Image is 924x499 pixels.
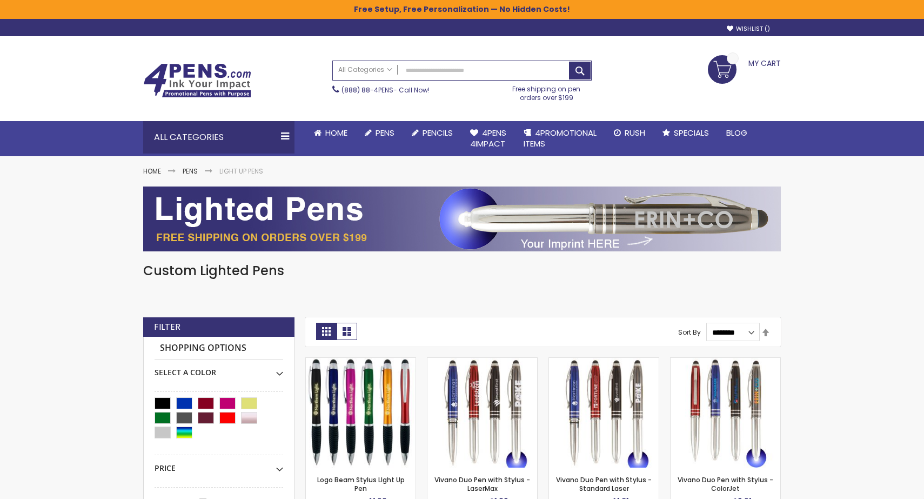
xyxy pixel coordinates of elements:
[333,61,398,79] a: All Categories
[501,81,592,102] div: Free shipping on pen orders over $199
[154,321,180,333] strong: Filter
[470,127,506,149] span: 4Pens 4impact
[155,455,283,474] div: Price
[342,85,430,95] span: - Call Now!
[671,358,780,468] img: Vivano Duo Pen with Stylus - ColorJet
[726,127,747,138] span: Blog
[403,121,461,145] a: Pencils
[654,121,718,145] a: Specials
[556,475,652,493] a: Vivano Duo Pen with Stylus - Standard Laser
[143,262,781,280] h1: Custom Lighted Pens
[183,167,198,176] a: Pens
[305,121,356,145] a: Home
[325,127,347,138] span: Home
[143,121,294,154] div: All Categories
[427,358,537,468] img: Vivano Duo Pen with Stylus - LaserMax
[317,475,405,493] a: Logo Beam Stylus LIght Up Pen
[143,63,251,98] img: 4Pens Custom Pens and Promotional Products
[155,337,283,360] strong: Shopping Options
[549,358,659,468] img: Vivano Duo Pen with Stylus - Standard Laser
[674,127,709,138] span: Specials
[376,127,394,138] span: Pens
[306,358,416,468] img: Logo Beam Stylus LIght Up Pen
[342,85,393,95] a: (888) 88-4PENS
[306,357,416,367] a: Logo Beam Stylus LIght Up Pen
[727,25,770,33] a: Wishlist
[143,167,161,176] a: Home
[678,328,701,337] label: Sort By
[678,475,773,493] a: Vivano Duo Pen with Stylus - ColorJet
[461,121,515,156] a: 4Pens4impact
[549,357,659,367] a: Vivano Duo Pen with Stylus - Standard Laser
[219,167,263,176] strong: Light Up Pens
[427,357,537,367] a: Vivano Duo Pen with Stylus - LaserMax
[143,187,781,251] img: Light Up Pens
[423,127,453,138] span: Pencils
[671,357,780,367] a: Vivano Duo Pen with Stylus - ColorJet
[625,127,645,138] span: Rush
[338,65,392,74] span: All Categories
[515,121,605,156] a: 4PROMOTIONALITEMS
[155,360,283,378] div: Select A Color
[718,121,756,145] a: Blog
[356,121,403,145] a: Pens
[524,127,597,149] span: 4PROMOTIONAL ITEMS
[316,323,337,340] strong: Grid
[605,121,654,145] a: Rush
[434,475,530,493] a: Vivano Duo Pen with Stylus - LaserMax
